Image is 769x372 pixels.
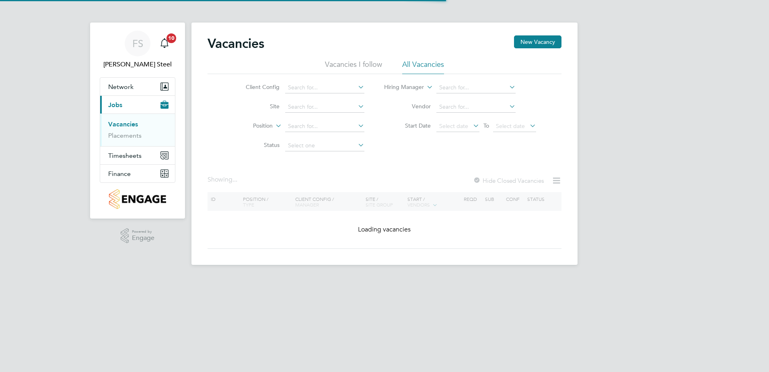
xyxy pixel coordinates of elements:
[100,96,175,114] button: Jobs
[208,176,239,184] div: Showing
[100,165,175,182] button: Finance
[285,101,364,113] input: Search for...
[108,101,122,109] span: Jobs
[402,60,444,74] li: All Vacancies
[325,60,382,74] li: Vacancies I follow
[100,31,175,69] a: FS[PERSON_NAME] Steel
[285,140,364,151] input: Select one
[108,170,131,178] span: Finance
[108,83,134,91] span: Network
[100,189,175,209] a: Go to home page
[285,82,364,93] input: Search for...
[285,121,364,132] input: Search for...
[108,152,142,159] span: Timesheets
[100,114,175,146] div: Jobs
[108,132,142,139] a: Placements
[100,60,175,69] span: Flynn Steel
[226,122,273,130] label: Position
[167,33,176,43] span: 10
[208,35,264,52] h2: Vacancies
[439,122,468,130] span: Select date
[496,122,525,130] span: Select date
[233,141,280,149] label: Status
[436,82,516,93] input: Search for...
[233,103,280,110] label: Site
[109,189,166,209] img: countryside-properties-logo-retina.png
[384,103,431,110] label: Vendor
[232,176,237,184] span: ...
[132,235,154,242] span: Engage
[156,31,173,56] a: 10
[481,120,491,131] span: To
[108,120,138,128] a: Vacancies
[90,23,185,219] nav: Main navigation
[100,78,175,95] button: Network
[121,228,155,244] a: Powered byEngage
[384,122,431,129] label: Start Date
[378,83,424,91] label: Hiring Manager
[473,177,544,184] label: Hide Closed Vacancies
[436,101,516,113] input: Search for...
[132,228,154,235] span: Powered by
[100,147,175,164] button: Timesheets
[233,83,280,91] label: Client Config
[514,35,561,48] button: New Vacancy
[132,38,143,49] span: FS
